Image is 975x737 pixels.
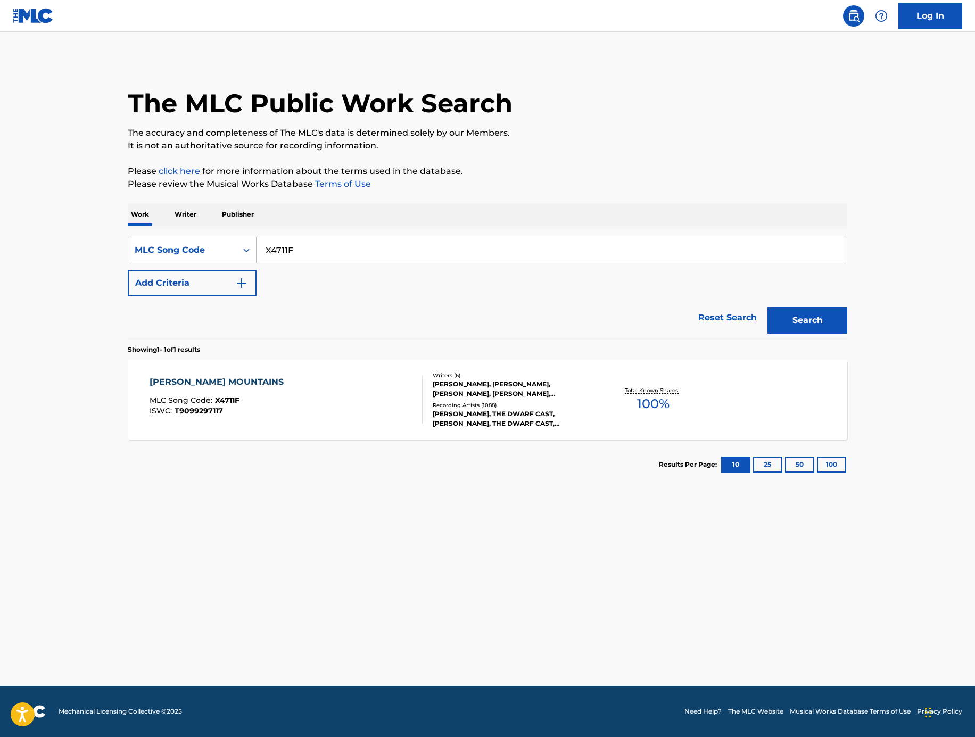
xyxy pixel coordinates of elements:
[159,166,200,176] a: click here
[790,707,911,716] a: Musical Works Database Terms of Use
[128,237,847,339] form: Search Form
[433,379,593,399] div: [PERSON_NAME], [PERSON_NAME], [PERSON_NAME], [PERSON_NAME], [PERSON_NAME], [PERSON_NAME]
[433,371,593,379] div: Writers ( 6 )
[150,395,215,405] span: MLC Song Code :
[625,386,682,394] p: Total Known Shares:
[175,406,223,416] span: T9099297117
[235,277,248,289] img: 9d2ae6d4665cec9f34b9.svg
[659,460,720,469] p: Results Per Page:
[753,457,782,473] button: 25
[150,406,175,416] span: ISWC :
[13,705,46,718] img: logo
[13,8,54,23] img: MLC Logo
[817,457,846,473] button: 100
[219,203,257,226] p: Publisher
[684,707,722,716] a: Need Help?
[898,3,962,29] a: Log In
[128,203,152,226] p: Work
[847,10,860,22] img: search
[721,457,750,473] button: 10
[128,127,847,139] p: The accuracy and completeness of The MLC's data is determined solely by our Members.
[59,707,182,716] span: Mechanical Licensing Collective © 2025
[922,686,975,737] iframe: Chat Widget
[215,395,239,405] span: X4711F
[171,203,200,226] p: Writer
[925,697,931,728] div: Drag
[693,306,762,329] a: Reset Search
[917,707,962,716] a: Privacy Policy
[128,87,513,119] h1: The MLC Public Work Search
[128,165,847,178] p: Please for more information about the terms used in the database.
[313,179,371,189] a: Terms of Use
[128,270,257,296] button: Add Criteria
[728,707,783,716] a: The MLC Website
[785,457,814,473] button: 50
[135,244,230,256] div: MLC Song Code
[128,178,847,191] p: Please review the Musical Works Database
[128,360,847,440] a: [PERSON_NAME] MOUNTAINSMLC Song Code:X4711FISWC:T9099297117Writers (6)[PERSON_NAME], [PERSON_NAME...
[128,345,200,354] p: Showing 1 - 1 of 1 results
[433,409,593,428] div: [PERSON_NAME], THE DWARF CAST, [PERSON_NAME], THE DWARF CAST, [PERSON_NAME], CLAMAVI DE PROFUNDIS...
[637,394,670,413] span: 100 %
[875,10,888,22] img: help
[871,5,892,27] div: Help
[843,5,864,27] a: Public Search
[433,401,593,409] div: Recording Artists ( 1088 )
[150,376,289,388] div: [PERSON_NAME] MOUNTAINS
[767,307,847,334] button: Search
[128,139,847,152] p: It is not an authoritative source for recording information.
